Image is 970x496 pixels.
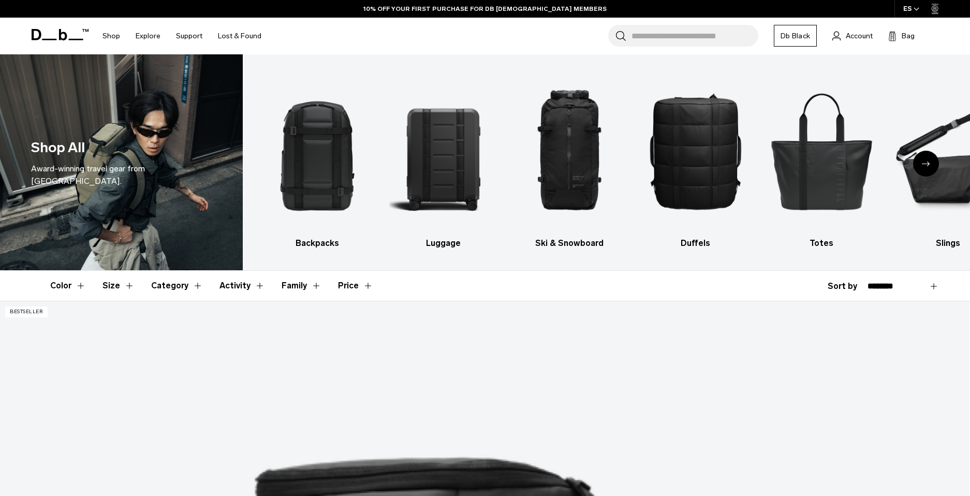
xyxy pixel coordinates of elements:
[389,70,497,250] a: Db Luggage
[338,271,373,301] button: Toggle Price
[31,137,85,158] h1: Shop All
[263,70,372,250] a: Db Backpacks
[902,31,915,41] span: Bag
[263,237,372,250] h3: Backpacks
[218,18,261,54] a: Lost & Found
[832,30,873,42] a: Account
[5,307,48,317] p: Bestseller
[768,237,876,250] h3: Totes
[516,237,624,250] h3: Ski & Snowboard
[516,70,624,250] a: Db Ski & Snowboard
[102,271,135,301] button: Toggle Filter
[176,18,202,54] a: Support
[363,4,607,13] a: 10% OFF YOUR FIRST PURCHASE FOR DB [DEMOGRAPHIC_DATA] MEMBERS
[913,151,939,177] div: Next slide
[641,70,749,250] a: Db Duffels
[102,18,120,54] a: Shop
[31,163,212,187] div: Award-winning travel gear from [GEOGRAPHIC_DATA].
[389,70,497,232] img: Db
[219,271,265,301] button: Toggle Filter
[774,25,817,47] a: Db Black
[641,70,749,232] img: Db
[50,271,86,301] button: Toggle Filter
[136,18,160,54] a: Explore
[151,271,203,301] button: Toggle Filter
[389,237,497,250] h3: Luggage
[516,70,624,250] li: 3 / 10
[95,18,269,54] nav: Main Navigation
[768,70,876,250] li: 5 / 10
[282,271,321,301] button: Toggle Filter
[641,237,749,250] h3: Duffels
[389,70,497,250] li: 2 / 10
[263,70,372,232] img: Db
[768,70,876,232] img: Db
[516,70,624,232] img: Db
[641,70,749,250] li: 4 / 10
[846,31,873,41] span: Account
[888,30,915,42] button: Bag
[768,70,876,250] a: Db Totes
[263,70,372,250] li: 1 / 10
